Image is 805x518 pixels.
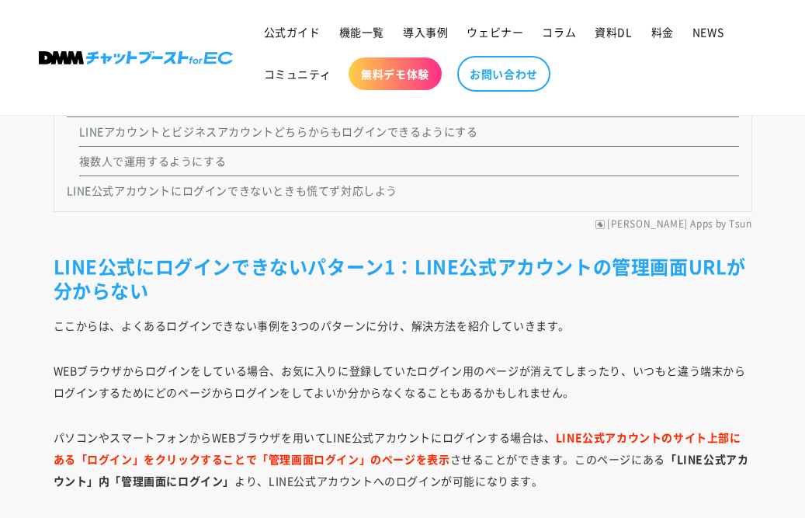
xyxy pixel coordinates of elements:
[595,220,605,229] img: RuffRuff Apps
[394,16,457,48] a: 導入事例
[339,25,384,39] span: 機能一覧
[729,218,751,231] a: Tsun
[361,67,429,81] span: 無料デモ体験
[54,426,752,492] p: パソコンやスマートフォンからWEBブラウザを用いてLINE公式アカウントにログインする場合は、 させることができます。このページにある より、LINE公式アカウントへのログインが可能になります。
[54,451,749,488] b: 「LINE公式アカウント」内「管理画面にログイン」
[585,16,641,48] a: 資料DL
[692,25,723,39] span: NEWS
[651,25,674,39] span: 料金
[67,183,398,198] a: LINE公式アカウントにログインできないときも慌てず対応しよう
[595,25,632,39] span: 資料DL
[264,25,321,39] span: 公式ガイド
[330,16,394,48] a: 機能一覧
[607,218,713,231] a: [PERSON_NAME] Apps
[39,51,233,64] img: 株式会社DMM Boost
[264,67,332,81] span: コミュニティ
[457,16,533,48] a: ウェビナー
[403,25,448,39] span: 導入事例
[54,360,752,403] p: WEBブラウザからログインをしている場合、お気に入りに登録していたログイン用のページが消えてしまったり、いつもと違う端末からログインするためにどのページからログインをしてよいか分からなくなること...
[470,67,538,81] span: お問い合わせ
[54,254,752,302] h2: LINE公式にログインできないパターン1：LINE公式アカウントの管理画面URLが分からない
[79,153,227,169] a: 複数人で運用するようにする
[533,16,585,48] a: コラム
[349,57,442,90] a: 無料デモ体験
[255,16,330,48] a: 公式ガイド
[54,315,752,336] p: ここからは、よくあるログインできない事例を3つのパターンに分け、解決方法を紹介していきます。
[457,56,550,92] a: お問い合わせ
[542,25,576,39] span: コラム
[716,218,727,231] span: by
[54,429,741,467] b: LINE公式アカウントのサイト上部にある「ログイン」をクリックすることで「管理画面ログイン」のページを表示
[255,57,342,90] a: コミュニティ
[79,123,478,139] a: LINEアカウントとビジネスアカウントどちらからもログインできるようにする
[683,16,733,48] a: NEWS
[467,25,523,39] span: ウェビナー
[642,16,683,48] a: 料金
